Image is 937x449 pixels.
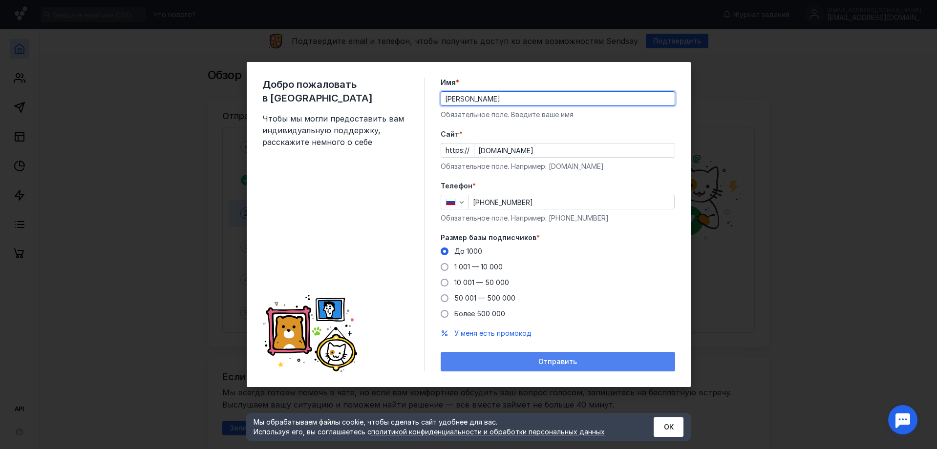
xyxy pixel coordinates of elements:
[441,129,459,139] span: Cайт
[454,328,532,338] button: У меня есть промокод
[441,233,536,243] span: Размер базы подписчиков
[454,329,532,337] span: У меня есть промокод
[441,162,675,171] div: Обязательное поле. Например: [DOMAIN_NAME]
[454,263,503,271] span: 1 001 — 10 000
[441,110,675,120] div: Обязательное поле. Введите ваше имя
[441,213,675,223] div: Обязательное поле. Например: [PHONE_NUMBER]
[454,309,505,318] span: Более 500 000
[454,294,515,302] span: 50 001 — 500 000
[262,78,409,105] span: Добро пожаловать в [GEOGRAPHIC_DATA]
[441,181,472,191] span: Телефон
[441,78,456,87] span: Имя
[538,358,577,366] span: Отправить
[254,417,630,437] div: Мы обрабатываем файлы cookie, чтобы сделать сайт удобнее для вас. Используя его, вы соглашаетесь c
[654,417,683,437] button: ОК
[454,278,509,286] span: 10 001 — 50 000
[441,352,675,371] button: Отправить
[371,428,605,436] a: политикой конфиденциальности и обработки персональных данных
[454,247,482,255] span: До 1000
[262,113,409,148] span: Чтобы мы могли предоставить вам индивидуальную поддержку, расскажите немного о себе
